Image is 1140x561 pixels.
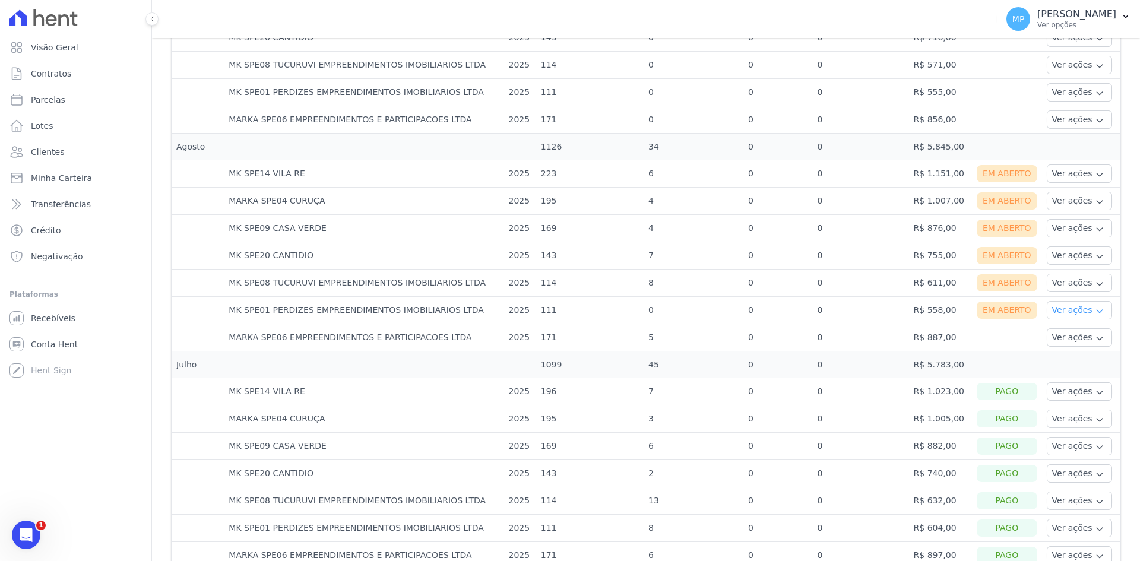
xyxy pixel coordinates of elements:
button: Ver ações [1047,274,1112,292]
td: 0 [812,405,908,433]
td: 2025 [504,188,536,215]
td: 2025 [504,324,536,351]
td: R$ 5.783,00 [909,351,972,378]
a: Clientes [5,140,147,164]
td: 2025 [504,106,536,134]
td: R$ 632,00 [909,487,972,515]
td: 4 [644,188,743,215]
span: Conta Hent [31,338,78,350]
button: Ver ações [1047,437,1112,455]
td: MK SPE20 CANTIDIO [224,460,503,487]
td: R$ 571,00 [909,52,972,79]
td: R$ 604,00 [909,515,972,542]
div: Pago [977,410,1037,427]
td: 13 [644,487,743,515]
div: Pago [977,465,1037,482]
td: 111 [536,297,644,324]
td: 7 [644,378,743,405]
td: MK SPE09 CASA VERDE [224,215,503,242]
span: Lotes [31,120,53,132]
td: 0 [743,515,813,542]
td: 0 [812,106,908,134]
td: R$ 856,00 [909,106,972,134]
td: MK SPE01 PERDIZES EMPREENDIMENTOS IMOBILIARIOS LTDA [224,79,503,106]
td: MARKA SPE04 CURUÇA [224,405,503,433]
td: 0 [812,378,908,405]
td: 0 [644,106,743,134]
td: 2025 [504,52,536,79]
td: MARKA SPE04 CURUÇA [224,188,503,215]
td: Julho [172,351,224,378]
span: Parcelas [31,94,65,106]
td: 0 [743,351,813,378]
td: 7 [644,242,743,270]
button: Ver ações [1047,301,1112,319]
td: R$ 1.151,00 [909,160,972,188]
a: Lotes [5,114,147,138]
td: 0 [812,242,908,270]
td: MK SPE01 PERDIZES EMPREENDIMENTOS IMOBILIARIOS LTDA [224,515,503,542]
div: Em Aberto [977,247,1037,264]
button: Ver ações [1047,246,1112,265]
td: 0 [743,324,813,351]
div: Plataformas [9,287,142,302]
td: 0 [812,515,908,542]
td: 0 [743,188,813,215]
td: 114 [536,487,644,515]
div: Pago [977,492,1037,509]
td: 0 [743,215,813,242]
div: Em Aberto [977,165,1037,182]
span: Visão Geral [31,42,78,53]
td: 171 [536,106,644,134]
td: R$ 1.007,00 [909,188,972,215]
td: 45 [644,351,743,378]
p: Ver opções [1037,20,1116,30]
a: Conta Hent [5,332,147,356]
td: 223 [536,160,644,188]
td: MK SPE14 VILA RE [224,378,503,405]
td: 111 [536,79,644,106]
td: 2025 [504,515,536,542]
td: 2025 [504,160,536,188]
div: Em Aberto [977,192,1037,210]
span: Transferências [31,198,91,210]
td: 143 [536,242,644,270]
div: Pago [977,519,1037,537]
span: Crédito [31,224,61,236]
td: 0 [743,134,813,160]
td: R$ 1.005,00 [909,405,972,433]
td: 0 [743,242,813,270]
td: 0 [743,460,813,487]
td: 5 [644,324,743,351]
td: 0 [743,160,813,188]
span: Negativação [31,251,83,262]
td: 114 [536,270,644,297]
td: R$ 876,00 [909,215,972,242]
td: 2025 [504,378,536,405]
td: 3 [644,405,743,433]
td: MK SPE01 PERDIZES EMPREENDIMENTOS IMOBILIARIOS LTDA [224,297,503,324]
td: 0 [812,270,908,297]
span: Minha Carteira [31,172,92,184]
button: Ver ações [1047,519,1112,537]
td: 0 [812,297,908,324]
td: 0 [812,160,908,188]
button: Ver ações [1047,164,1112,183]
td: 0 [812,433,908,460]
td: 114 [536,52,644,79]
td: 0 [812,460,908,487]
td: 2025 [504,433,536,460]
td: 8 [644,270,743,297]
td: 2025 [504,215,536,242]
button: Ver ações [1047,219,1112,237]
iframe: Intercom live chat [12,521,40,549]
td: 2025 [504,487,536,515]
td: 0 [812,134,908,160]
td: 2025 [504,460,536,487]
button: Ver ações [1047,192,1112,210]
td: 0 [743,52,813,79]
td: 0 [812,79,908,106]
td: 169 [536,215,644,242]
td: 195 [536,188,644,215]
button: Ver ações [1047,410,1112,428]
